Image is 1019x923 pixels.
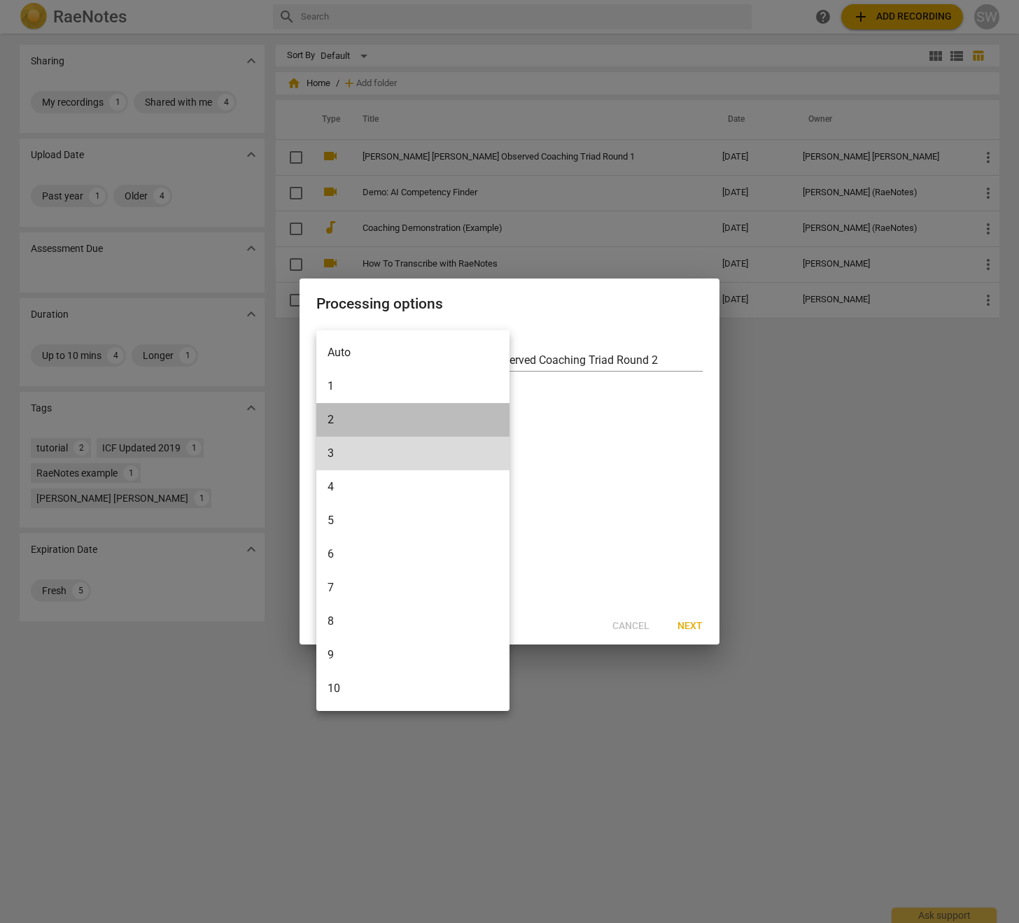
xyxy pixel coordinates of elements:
li: 1 [316,369,509,403]
li: Auto [316,336,509,369]
li: 10 [316,672,509,705]
li: 4 [316,470,509,504]
li: 5 [316,504,509,537]
li: 3 [316,437,509,470]
li: 8 [316,605,509,638]
li: 9 [316,638,509,672]
li: 2 [316,403,509,437]
li: 6 [316,537,509,571]
li: 7 [316,571,509,605]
